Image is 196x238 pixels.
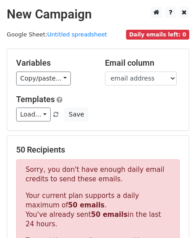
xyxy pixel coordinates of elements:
a: Untitled spreadsheet [47,31,107,38]
span: Daily emails left: 0 [126,30,189,40]
strong: 50 emails [68,201,105,209]
a: Copy/paste... [16,72,71,85]
a: Daily emails left: 0 [126,31,189,38]
h5: 50 Recipients [16,145,180,155]
a: Load... [16,108,51,121]
strong: 50 emails [91,211,127,219]
h5: Variables [16,58,91,68]
h2: New Campaign [7,7,189,22]
small: Google Sheet: [7,31,107,38]
a: Templates [16,94,55,104]
p: Sorry, you don't have enough daily email credits to send these emails. [26,165,170,184]
h5: Email column [105,58,180,68]
button: Save [65,108,88,121]
p: Your current plan supports a daily maximum of . You've already sent in the last 24 hours. [26,191,170,229]
iframe: Chat Widget [151,195,196,238]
